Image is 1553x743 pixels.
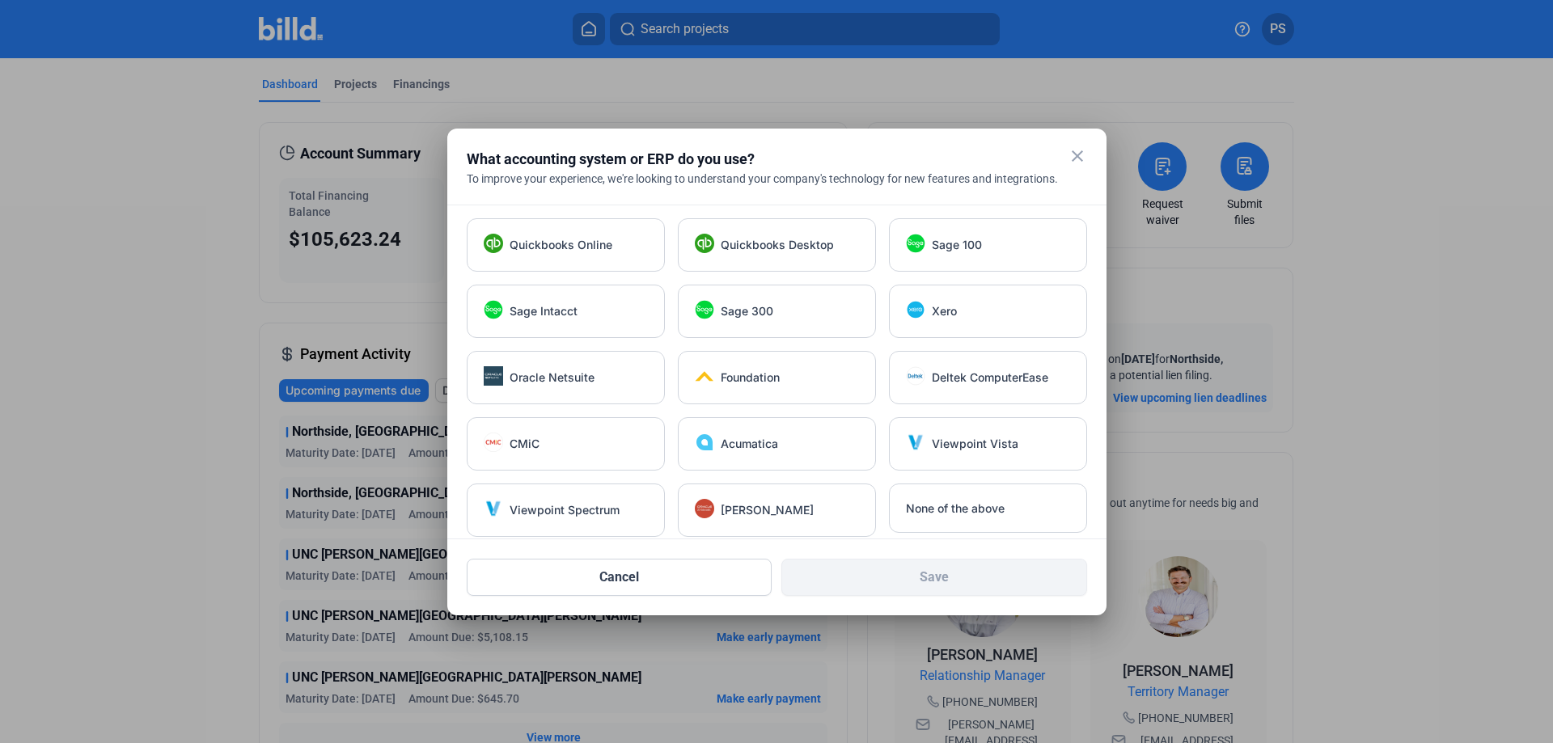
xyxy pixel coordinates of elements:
span: Quickbooks Desktop [721,237,834,253]
span: Sage 300 [721,303,773,319]
span: Sage 100 [932,237,982,253]
button: Save [781,559,1087,596]
span: Deltek ComputerEase [932,369,1048,386]
mat-icon: close [1068,146,1087,166]
span: Foundation [721,369,780,386]
span: Quickbooks Online [510,237,612,253]
div: To improve your experience, we're looking to understand your company's technology for new feature... [467,171,1087,187]
div: What accounting system or ERP do you use? [467,148,1047,171]
span: Xero [932,303,957,319]
span: None of the above [906,500,1005,517]
span: Sage Intacct [510,303,578,319]
span: Oracle Netsuite [510,369,595,386]
span: CMiC [510,436,540,452]
span: [PERSON_NAME] [721,502,814,518]
span: Viewpoint Vista [932,436,1018,452]
span: Viewpoint Spectrum [510,502,620,518]
button: Cancel [467,559,772,596]
span: Acumatica [721,436,778,452]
